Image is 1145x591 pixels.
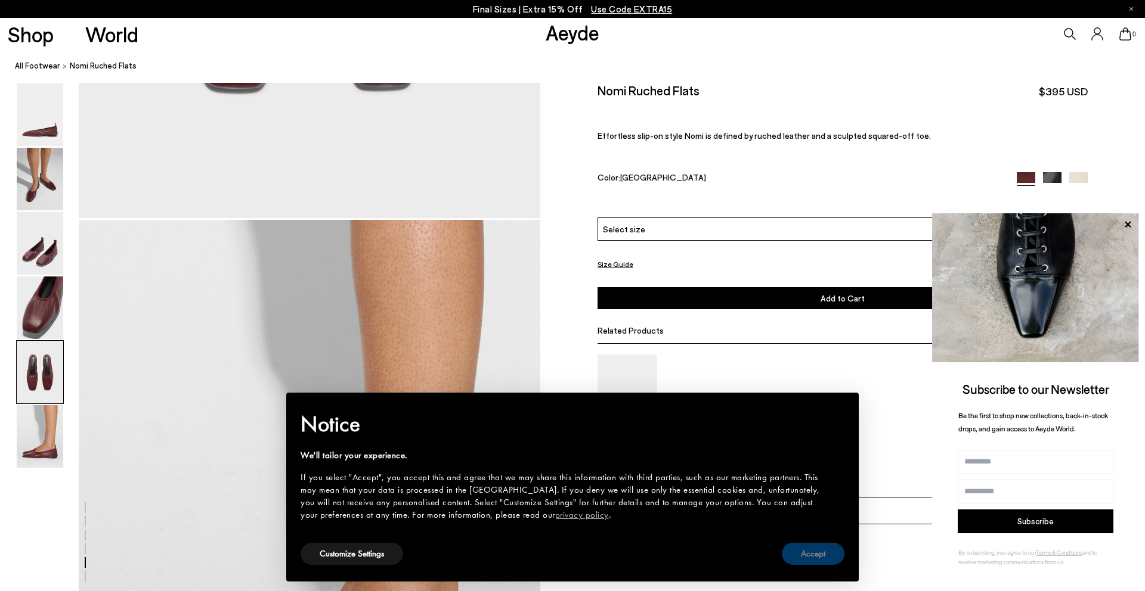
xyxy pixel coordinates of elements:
p: Final Sizes | Extra 15% Off [473,2,673,17]
span: Add to Cart [821,293,865,303]
span: × [836,401,844,419]
span: Subscribe to our Newsletter [963,381,1109,396]
span: [GEOGRAPHIC_DATA] [620,172,706,182]
a: 0 [1119,27,1131,41]
div: Color: [598,172,1001,186]
p: Effortless slip-on style Nomi is defined by ruched leather and a sculpted squared-off toe. [598,130,1088,141]
span: By subscribing, you agree to our [958,549,1036,556]
span: Be the first to shop new collections, back-in-stock drops, and gain access to Aeyde World. [958,411,1108,433]
img: Nomi Ruched Flats - Image 4 [17,276,63,339]
img: Narissa Ruched Pumps [598,354,657,434]
span: 0 [1131,31,1137,38]
img: Nomi Ruched Flats - Image 6 [17,405,63,468]
button: Customize Settings [301,543,403,565]
a: Shop [8,24,54,45]
button: Accept [782,543,844,565]
div: We'll tailor your experience. [301,449,825,462]
a: Terms & Conditions [1036,549,1082,556]
span: Navigate to /collections/ss25-final-sizes [591,4,672,14]
img: Nomi Ruched Flats - Image 5 [17,341,63,403]
img: Nomi Ruched Flats - Image 1 [17,83,63,146]
button: Size Guide [598,256,633,271]
h2: Notice [301,409,825,440]
img: Nomi Ruched Flats - Image 3 [17,212,63,275]
a: All Footwear [15,60,60,72]
button: Subscribe [958,509,1113,533]
nav: breadcrumb [15,50,1145,83]
h2: Nomi Ruched Flats [598,83,700,98]
span: Select size [603,223,645,235]
img: ca3f721fb6ff708a270709c41d776025.jpg [932,213,1139,362]
span: Related Products [598,325,664,335]
button: Add to Cart [598,287,1088,309]
div: If you select "Accept", you accept this and agree that we may share this information with third p... [301,471,825,521]
img: Nomi Ruched Flats - Image 2 [17,148,63,210]
button: Close this notice [825,396,854,425]
a: World [85,24,138,45]
a: privacy policy [555,509,609,521]
a: Aeyde [546,20,599,45]
span: Nomi Ruched Flats [70,60,137,72]
span: $395 USD [1039,84,1088,99]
